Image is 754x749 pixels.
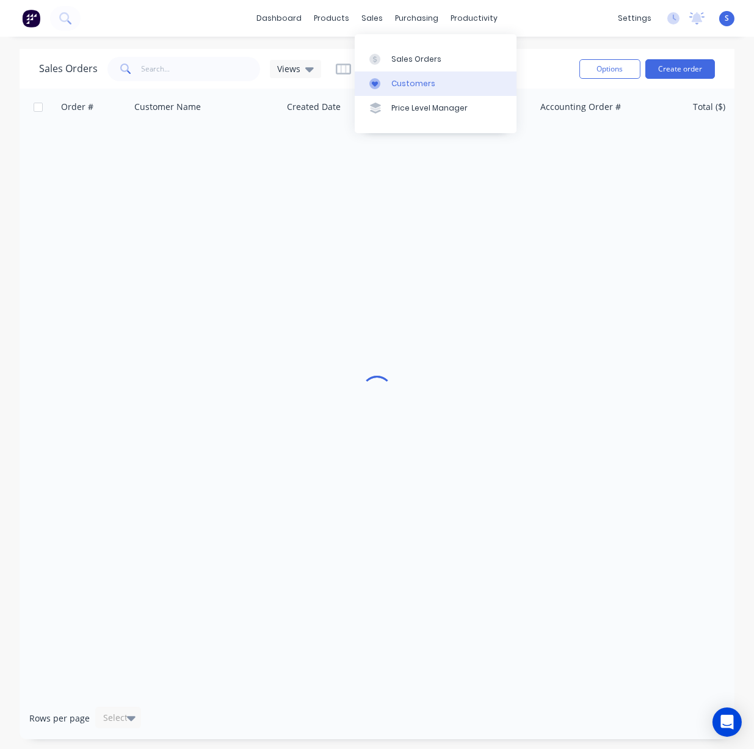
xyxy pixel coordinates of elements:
[712,707,742,737] div: Open Intercom Messenger
[391,54,441,65] div: Sales Orders
[103,712,135,724] div: Select...
[391,103,468,114] div: Price Level Manager
[355,46,517,71] a: Sales Orders
[355,9,389,27] div: sales
[22,9,40,27] img: Factory
[29,712,90,725] span: Rows per page
[645,59,715,79] button: Create order
[725,13,729,24] span: S
[287,101,341,113] div: Created Date
[277,62,300,75] span: Views
[391,78,435,89] div: Customers
[444,9,504,27] div: productivity
[134,101,201,113] div: Customer Name
[355,96,517,120] a: Price Level Manager
[142,57,261,81] input: Search...
[355,71,517,96] a: Customers
[579,59,640,79] button: Options
[61,101,93,113] div: Order #
[39,63,98,75] h1: Sales Orders
[250,9,308,27] a: dashboard
[308,9,355,27] div: products
[612,9,658,27] div: settings
[693,101,725,113] div: Total ($)
[540,101,621,113] div: Accounting Order #
[389,9,444,27] div: purchasing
